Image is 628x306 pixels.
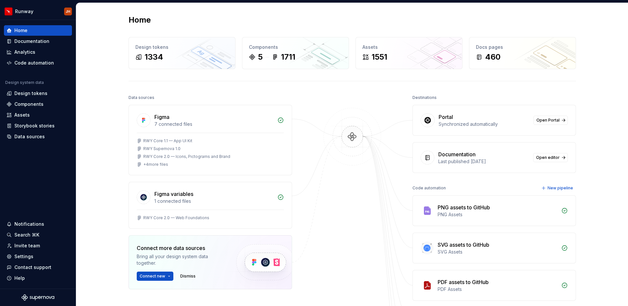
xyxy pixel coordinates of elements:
[485,52,500,62] div: 460
[4,251,72,262] a: Settings
[137,244,225,252] div: Connect more data sources
[14,27,27,34] div: Home
[438,203,490,211] div: PNG assets to GitHub
[143,162,168,167] div: + 4 more files
[4,262,72,273] button: Contact support
[143,146,181,151] div: RWY Supernova 1.0
[143,138,192,143] div: RWY Core 1.1 — App UI Kit
[14,253,33,260] div: Settings
[438,278,489,286] div: PDF assets to GitHub
[143,154,230,159] div: RWY Core 2.0 — Icons, Pictograms and Brand
[129,182,292,229] a: Figma variables1 connected filesRWY Core 2.0 — Web Foundations
[4,58,72,68] a: Code automation
[14,60,54,66] div: Code automation
[22,294,54,301] svg: Supernova Logo
[129,105,292,175] a: Figma7 connected filesRWY Core 1.1 — App UI KitRWY Supernova 1.0RWY Core 2.0 — Icons, Pictograms ...
[438,158,529,165] div: Last published [DATE]
[4,47,72,57] a: Analytics
[14,232,39,238] div: Search ⌘K
[412,93,437,102] div: Destinations
[249,44,342,50] div: Components
[5,80,44,85] div: Design system data
[14,112,30,118] div: Assets
[14,90,47,97] div: Design tokens
[140,274,165,279] span: Connect new
[14,49,35,55] div: Analytics
[14,242,40,249] div: Invite team
[4,36,72,47] a: Documentation
[536,155,560,160] span: Open editor
[533,116,568,125] a: Open Portal
[4,131,72,142] a: Data sources
[281,52,295,62] div: 1711
[180,274,196,279] span: Dismiss
[14,275,25,281] div: Help
[258,52,263,62] div: 5
[154,198,273,204] div: 1 connected files
[4,219,72,229] button: Notifications
[4,99,72,109] a: Components
[548,185,573,191] span: New pipeline
[5,8,12,15] img: 6b187050-a3ed-48aa-8485-808e17fcee26.png
[4,273,72,283] button: Help
[412,183,446,193] div: Code automation
[469,37,576,69] a: Docs pages460
[4,230,72,240] button: Search ⌘K
[439,113,453,121] div: Portal
[154,113,169,121] div: Figma
[66,9,70,14] div: JH
[14,221,44,227] div: Notifications
[145,52,163,62] div: 1334
[129,15,151,25] h2: Home
[438,286,557,293] div: PDF Assets
[539,183,576,193] button: New pipeline
[137,272,173,281] button: Connect new
[14,123,55,129] div: Storybook stories
[438,241,489,249] div: SVG assets to GitHub
[4,88,72,99] a: Design tokens
[438,150,476,158] div: Documentation
[476,44,569,50] div: Docs pages
[135,44,229,50] div: Design tokens
[14,38,49,45] div: Documentation
[536,118,560,123] span: Open Portal
[15,8,33,15] div: Runway
[154,121,273,127] div: 7 connected files
[14,101,44,107] div: Components
[4,110,72,120] a: Assets
[4,121,72,131] a: Storybook stories
[438,249,557,255] div: SVG Assets
[177,272,199,281] button: Dismiss
[438,211,557,218] div: PNG Assets
[362,44,456,50] div: Assets
[4,240,72,251] a: Invite team
[14,264,51,271] div: Contact support
[143,215,209,220] div: RWY Core 2.0 — Web Foundations
[129,37,235,69] a: Design tokens1334
[14,133,45,140] div: Data sources
[129,93,154,102] div: Data sources
[137,253,225,266] div: Bring all your design system data together.
[4,25,72,36] a: Home
[1,4,75,18] button: RunwayJH
[533,153,568,162] a: Open editor
[439,121,530,127] div: Synchronized automatically
[372,52,387,62] div: 1551
[242,37,349,69] a: Components51711
[154,190,193,198] div: Figma variables
[356,37,462,69] a: Assets1551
